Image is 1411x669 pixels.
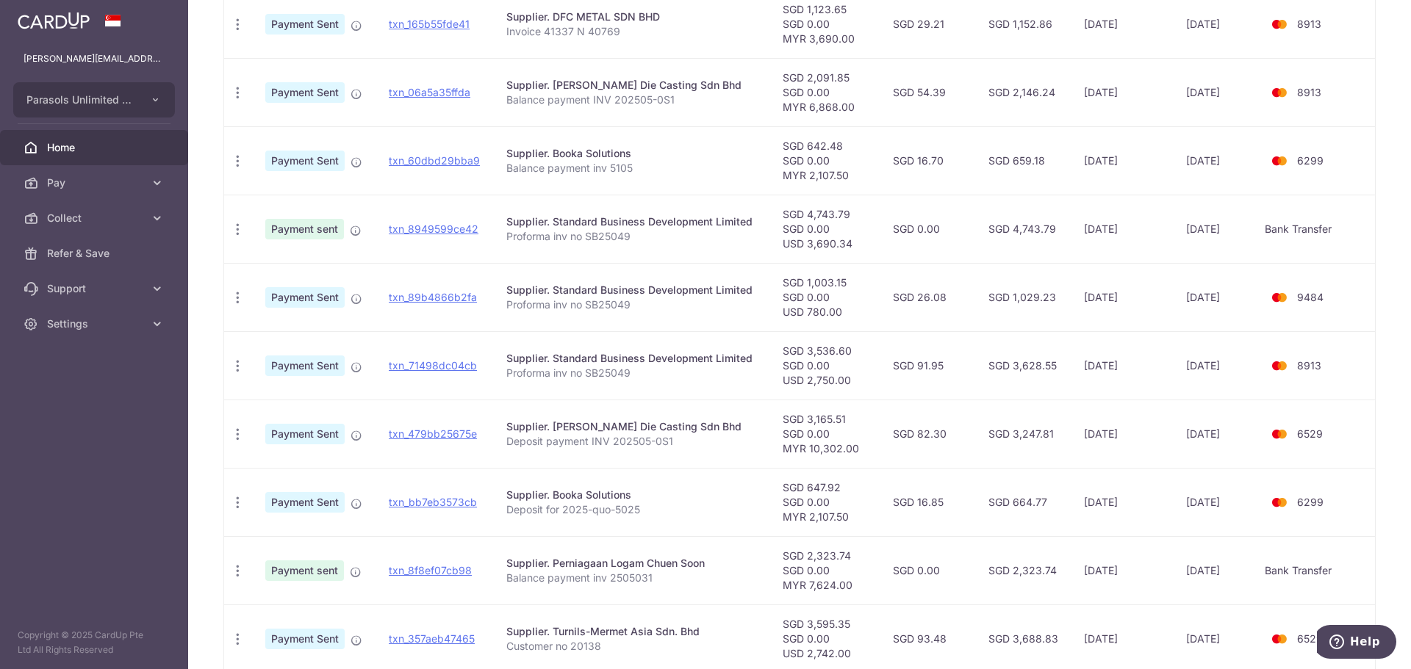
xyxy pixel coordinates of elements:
[1174,263,1260,331] td: [DATE]
[881,263,977,331] td: SGD 26.08
[771,263,881,331] td: SGD 1,003.15 SGD 0.00 USD 780.00
[881,399,977,468] td: SGD 82.30
[1297,496,1324,508] span: 6299
[1174,58,1260,126] td: [DATE]
[1174,195,1260,263] td: [DATE]
[506,488,759,502] div: Supplier. Booka Solutions
[1265,630,1294,648] img: Bank Card
[771,536,881,604] td: SGD 2,323.74 SGD 0.00 MYR 7,624.00
[389,154,480,167] a: txn_60dbd29bba9
[506,351,759,366] div: Supplier. Standard Business Development Limited
[1265,357,1294,375] img: Bank Card
[1072,263,1174,331] td: [DATE]
[1072,195,1174,263] td: [DATE]
[1297,18,1321,30] span: 8913
[771,126,881,195] td: SGD 642.48 SGD 0.00 MYR 2,107.50
[389,223,478,235] a: txn_8949599ce42
[506,297,759,312] p: Proforma inv no SB25049
[771,468,881,536] td: SGD 647.92 SGD 0.00 MYR 2,107.50
[977,536,1072,604] td: SGD 2,323.74
[506,214,759,229] div: Supplier. Standard Business Development Limited
[1072,468,1174,536] td: [DATE]
[1297,86,1321,98] span: 8913
[506,624,759,639] div: Supplier. Turnils-Mermet Asia Sdn. Bhd
[47,211,144,225] span: Collect
[1174,126,1260,195] td: [DATE]
[1072,331,1174,399] td: [DATE]
[506,571,759,585] p: Balance payment inv 2505031
[977,263,1072,331] td: SGD 1,029.23
[1265,152,1294,170] img: Bank Card
[47,176,144,190] span: Pay
[47,246,144,261] span: Refer & Save
[1265,493,1294,511] img: Bank Card
[771,58,881,126] td: SGD 2,091.85 SGD 0.00 MYR 6,868.00
[1174,399,1260,468] td: [DATE]
[771,195,881,263] td: SGD 4,743.79 SGD 0.00 USD 3,690.34
[47,317,144,331] span: Settings
[1072,399,1174,468] td: [DATE]
[1174,468,1260,536] td: [DATE]
[1297,359,1321,372] span: 8913
[389,359,477,372] a: txn_71498dc04cb
[506,502,759,517] p: Deposit for 2025-quo-5025
[506,10,759,24] div: Supplier. DFC METAL SDN BHD
[1174,536,1260,604] td: [DATE]
[389,291,477,303] a: txn_89b4866b2fa
[389,86,470,98] a: txn_06a5a35ffda
[506,229,759,244] p: Proforma inv no SB25049
[977,331,1072,399] td: SGD 3,628.55
[977,399,1072,468] td: SGD 3,247.81
[265,424,345,444] span: Payment Sent
[18,12,90,29] img: CardUp
[1072,536,1174,604] td: [DATE]
[506,283,759,297] div: Supplier. Standard Business Development Limited
[1317,625,1396,662] iframe: Opens a widget where you can find more information
[1265,15,1294,33] img: Bank Card
[1072,126,1174,195] td: [DATE]
[47,281,144,296] span: Support
[1265,289,1294,306] img: Bank Card
[1265,223,1332,236] span: translation missing: en.dashboard.dashboard_payments_table.bank_transfer
[26,93,135,107] span: Parasols Unlimited Pte Ltd
[265,629,345,649] span: Payment Sent
[506,146,759,161] div: Supplier. Booka Solutions
[506,93,759,107] p: Balance payment INV 202505-0S1
[506,161,759,176] p: Balance payment inv 5105
[881,331,977,399] td: SGD 91.95
[506,24,759,39] p: Invoice 41337 N 40769
[506,419,759,434] div: Supplier. [PERSON_NAME] Die Casting Sdn Bhd
[389,427,477,440] a: txn_479bb25675e
[1174,331,1260,399] td: [DATE]
[1297,427,1323,440] span: 6529
[1297,632,1323,645] span: 6529
[13,82,175,117] button: Parasols Unlimited Pte Ltd
[265,82,345,103] span: Payment Sent
[881,536,977,604] td: SGD 0.00
[506,78,759,93] div: Supplier. [PERSON_NAME] Die Casting Sdn Bhd
[771,399,881,468] td: SGD 3,165.51 SGD 0.00 MYR 10,302.00
[1297,291,1324,303] span: 9484
[265,355,345,376] span: Payment Sent
[389,18,470,30] a: txn_165b55fde41
[881,126,977,195] td: SGD 16.70
[977,126,1072,195] td: SGD 659.18
[24,51,165,66] p: [PERSON_NAME][EMAIL_ADDRESS][DOMAIN_NAME]
[977,58,1072,126] td: SGD 2,146.24
[1265,425,1294,443] img: Bank Card
[47,140,144,155] span: Home
[1072,58,1174,126] td: [DATE]
[881,58,977,126] td: SGD 54.39
[389,564,472,576] a: txn_8f8ef07cb98
[506,434,759,449] p: Deposit payment INV 202505-0S1
[265,492,345,513] span: Payment Sent
[881,195,977,263] td: SGD 0.00
[506,639,759,654] p: Customer no 20138
[771,331,881,399] td: SGD 3,536.60 SGD 0.00 USD 2,750.00
[1265,565,1332,577] span: translation missing: en.dashboard.dashboard_payments_table.bank_transfer
[977,195,1072,263] td: SGD 4,743.79
[265,14,345,35] span: Payment Sent
[1265,84,1294,101] img: Bank Card
[265,219,344,239] span: Payment sent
